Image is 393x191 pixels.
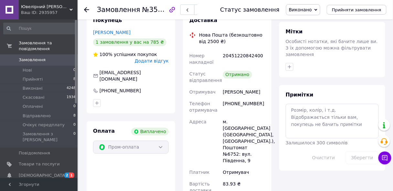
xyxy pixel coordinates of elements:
[189,170,210,175] span: Платник
[23,104,43,109] span: Оплачені
[84,6,89,13] div: Повернутися назад
[286,39,378,57] span: Особисті нотатки, які бачите лише ви. З їх допомогою можна фільтрувати замовлення
[286,140,348,146] span: Залишилося 300 символів
[135,59,169,64] span: Додати відгук
[197,32,267,45] div: Нова Пошта (безкоштовно від 2500 ₴)
[222,98,266,116] div: [PHONE_NUMBER]
[21,4,69,10] span: Ювелірний Дім Каштан
[73,122,76,128] span: 0
[100,70,141,82] span: [EMAIL_ADDRESS][DOMAIN_NAME]
[222,86,266,98] div: [PERSON_NAME]
[23,131,73,143] span: Замовлення з [PERSON_NAME]
[19,57,46,63] span: Замовлення
[19,40,78,52] span: Замовлення та повідомлення
[222,50,266,68] div: 20451220842400
[19,150,50,156] span: Повідомлення
[189,72,222,83] span: Статус відправлення
[378,152,391,164] button: Чат з покупцем
[3,23,76,34] input: Пошук
[73,76,76,82] span: 8
[189,90,216,95] span: Отримувач
[93,51,157,58] div: успішних покупок
[189,53,214,65] span: Номер накладної
[23,67,32,73] span: Нові
[327,5,387,15] button: Прийняти замовлення
[21,10,78,16] div: Ваш ID: 2935957
[93,39,166,46] div: 1 замовлення у вас на 785 ₴
[332,7,381,12] span: Прийняти замовлення
[131,128,169,136] div: Виплачено
[93,30,131,35] a: [PERSON_NAME]
[142,6,188,14] span: №355885177
[93,17,122,23] span: Покупець
[69,173,74,178] span: 1
[189,119,207,125] span: Адреса
[223,71,252,79] div: Отримано
[189,17,218,23] span: Доставка
[23,95,45,100] span: Скасовані
[67,85,76,91] span: 4248
[99,88,142,94] div: [PHONE_NUMBER]
[286,29,303,35] span: Мітки
[23,85,43,91] span: Виконані
[73,131,76,143] span: 0
[286,92,313,98] span: Примітки
[23,122,65,128] span: Очікує передплату
[93,128,115,134] span: Оплата
[97,6,140,14] span: Замовлення
[222,167,266,178] div: Отримувач
[222,116,266,167] div: м. [GEOGRAPHIC_DATA] ([GEOGRAPHIC_DATA], [GEOGRAPHIC_DATA].), Поштомат №6752: вул. Південна, 9
[23,113,51,119] span: Відправлено
[189,101,218,113] span: Телефон отримувача
[23,76,43,82] span: Прийняті
[64,173,69,178] span: 2
[19,173,67,178] span: [DEMOGRAPHIC_DATA]
[100,52,112,57] span: 100%
[67,95,76,100] span: 1934
[289,7,312,12] span: Виконано
[220,6,280,13] div: Статус замовлення
[19,161,60,167] span: Товари та послуги
[73,67,76,73] span: 0
[73,113,76,119] span: 8
[73,104,76,109] span: 0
